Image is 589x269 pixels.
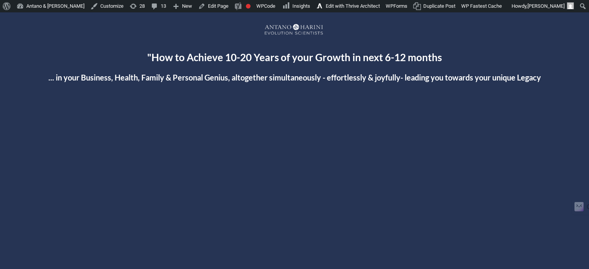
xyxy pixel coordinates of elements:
[9,72,580,83] h2: ... in your Business, Health, Family & Personal Genius, altogether simultaneously - effortlessly ...
[527,3,565,9] span: [PERSON_NAME]
[9,51,580,63] h2: "How to Achieve 10-20 Years of your Growth in next 6-12 months
[246,4,251,9] div: Focus keyphrase not set
[292,3,310,9] span: Insights
[256,20,333,39] img: A&H_Ev png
